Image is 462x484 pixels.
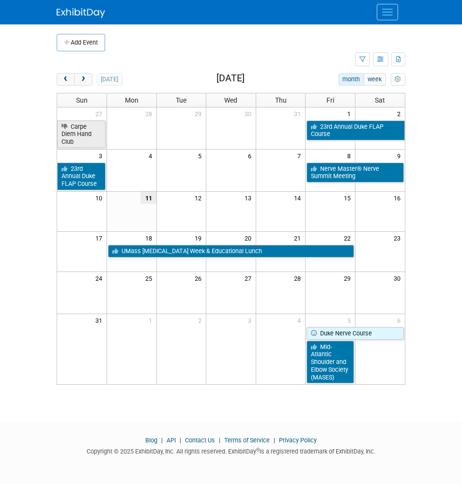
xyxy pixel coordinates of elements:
[391,73,405,86] button: myCustomButton
[108,245,354,257] a: UMass [MEDICAL_DATA] Week & Educational Lunch
[167,437,176,444] a: API
[271,437,277,444] span: |
[339,73,364,86] button: month
[224,437,270,444] a: Terms of Service
[393,272,405,284] span: 30
[346,107,355,120] span: 1
[94,314,107,326] span: 31
[57,445,405,456] div: Copyright © 2025 ExhibitDay, Inc. All rights reserved. ExhibitDay is a registered trademark of Ex...
[275,96,287,104] span: Thu
[293,107,305,120] span: 31
[396,107,405,120] span: 2
[343,272,355,284] span: 29
[256,447,260,453] sup: ®
[76,96,88,104] span: Sun
[279,437,317,444] a: Privacy Policy
[194,107,206,120] span: 29
[364,73,386,86] button: week
[216,73,245,84] h2: [DATE]
[176,96,186,104] span: Tue
[197,150,206,162] span: 5
[377,4,398,20] button: Menu
[98,150,107,162] span: 3
[57,121,106,148] a: Carpe Diem Hand Club
[94,232,107,244] span: 17
[144,232,156,244] span: 18
[144,272,156,284] span: 25
[244,232,256,244] span: 20
[125,96,139,104] span: Mon
[346,150,355,162] span: 8
[244,192,256,204] span: 13
[307,341,354,384] a: Mid-Atlantic Shoulder and Elbow Society (MASES)
[395,76,401,83] i: Personalize Calendar
[144,107,156,120] span: 28
[244,272,256,284] span: 27
[343,192,355,204] span: 15
[326,96,334,104] span: Fri
[177,437,184,444] span: |
[159,437,165,444] span: |
[307,163,404,182] a: Nerve Master® Nerve Summit Meeting
[145,437,157,444] a: Blog
[194,232,206,244] span: 19
[396,314,405,326] span: 6
[293,192,305,204] span: 14
[296,314,305,326] span: 4
[307,121,405,140] a: 23rd Annual Duke FLAP Course
[393,232,405,244] span: 23
[148,150,156,162] span: 4
[244,107,256,120] span: 30
[94,192,107,204] span: 10
[247,150,256,162] span: 6
[140,192,156,204] span: 11
[396,150,405,162] span: 9
[247,314,256,326] span: 3
[57,34,105,51] button: Add Event
[393,192,405,204] span: 16
[148,314,156,326] span: 1
[185,437,215,444] a: Contact Us
[74,73,92,86] button: next
[194,192,206,204] span: 12
[94,272,107,284] span: 24
[293,272,305,284] span: 28
[57,8,105,18] img: ExhibitDay
[346,314,355,326] span: 5
[296,150,305,162] span: 7
[343,232,355,244] span: 22
[375,96,385,104] span: Sat
[97,73,123,86] button: [DATE]
[194,272,206,284] span: 26
[94,107,107,120] span: 27
[197,314,206,326] span: 2
[293,232,305,244] span: 21
[57,73,75,86] button: prev
[307,327,404,340] a: Duke Nerve Course
[57,163,106,190] a: 23rd Annual Duke FLAP Course
[224,96,237,104] span: Wed
[216,437,223,444] span: |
